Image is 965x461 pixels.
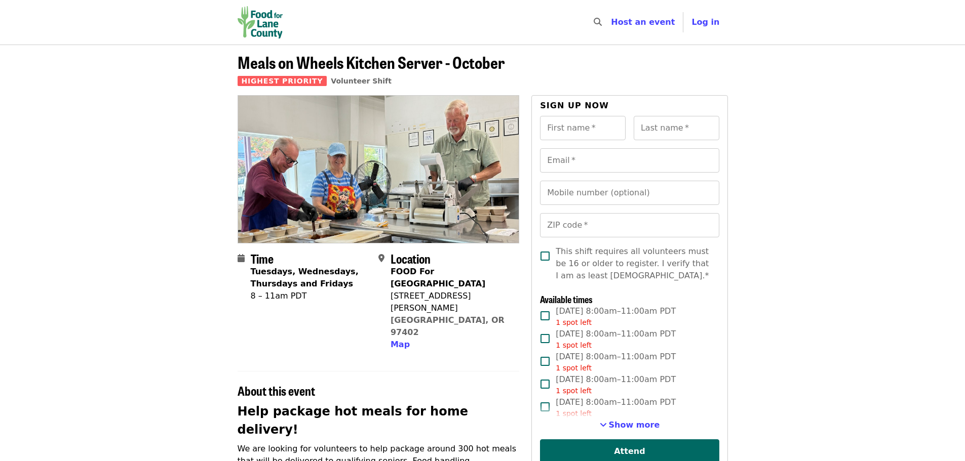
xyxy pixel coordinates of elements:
[238,6,283,38] img: Food for Lane County - Home
[251,290,370,302] div: 8 – 11am PDT
[251,249,274,267] span: Time
[540,101,609,110] span: Sign up now
[556,387,592,395] span: 1 spot left
[609,420,660,430] span: Show more
[238,76,327,86] span: Highest Priority
[238,254,245,263] i: calendar icon
[556,364,592,372] span: 1 spot left
[556,396,676,419] span: [DATE] 8:00am–11:00am PDT
[391,340,410,349] span: Map
[378,254,384,263] i: map-marker-alt icon
[540,148,719,173] input: Email
[556,409,592,417] span: 1 spot left
[556,318,592,326] span: 1 spot left
[691,17,719,27] span: Log in
[391,315,505,337] a: [GEOGRAPHIC_DATA], OR 97402
[391,290,511,314] div: [STREET_ADDRESS][PERSON_NAME]
[251,267,359,288] strong: Tuesdays, Wednesdays, Thursdays and Fridays
[556,373,676,396] span: [DATE] 8:00am–11:00am PDT
[391,339,410,351] button: Map
[608,10,616,34] input: Search
[600,419,660,431] button: See more timeslots
[238,382,315,399] span: About this event
[238,50,505,74] span: Meals on Wheels Kitchen Server - October
[556,245,711,282] span: This shift requires all volunteers must be 16 or older to register. I verify that I am as least [...
[331,77,392,85] a: Volunteer Shift
[540,213,719,237] input: ZIP code
[540,181,719,205] input: Mobile number (optional)
[391,249,431,267] span: Location
[594,17,602,27] i: search icon
[540,116,626,140] input: First name
[238,402,520,439] h2: Help package hot meals for home delivery!
[611,17,675,27] a: Host an event
[238,96,519,242] img: Meals on Wheels Kitchen Server - October organized by Food for Lane County
[556,305,676,328] span: [DATE] 8:00am–11:00am PDT
[540,292,593,306] span: Available times
[556,341,592,349] span: 1 spot left
[556,328,676,351] span: [DATE] 8:00am–11:00am PDT
[556,351,676,373] span: [DATE] 8:00am–11:00am PDT
[683,12,727,32] button: Log in
[634,116,719,140] input: Last name
[391,267,485,288] strong: FOOD For [GEOGRAPHIC_DATA]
